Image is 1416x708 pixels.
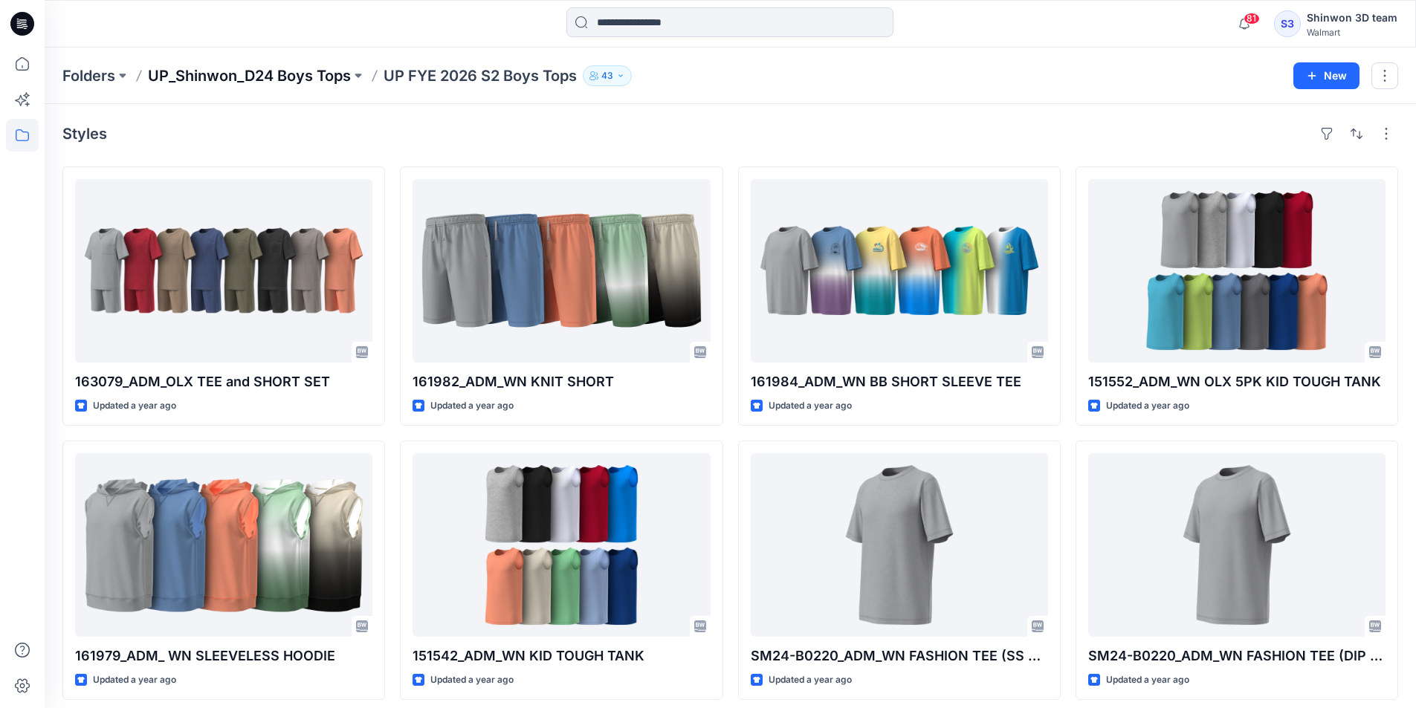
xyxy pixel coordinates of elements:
[93,398,176,414] p: Updated a year ago
[413,179,710,363] a: 161982_ADM_WN KNIT SHORT
[1307,27,1397,38] div: Walmart
[751,179,1048,363] a: 161984_ADM_WN BB SHORT SLEEVE TEE
[1088,371,1386,392] p: 151552_ADM_WN OLX 5PK KID TOUGH TANK
[430,398,514,414] p: Updated a year ago
[751,371,1048,392] p: 161984_ADM_WN BB SHORT SLEEVE TEE
[75,179,372,363] a: 163079_ADM_OLX TEE and SHORT SET
[413,453,710,637] a: 151542_ADM_WN KID TOUGH TANK
[1088,453,1386,637] a: SM24-B0220_ADM_WN FASHION TEE (DIP DYE TEE)
[1106,672,1189,688] p: Updated a year ago
[1088,179,1386,363] a: 151552_ADM_WN OLX 5PK KID TOUGH TANK
[413,371,710,392] p: 161982_ADM_WN KNIT SHORT
[93,672,176,688] p: Updated a year ago
[1244,13,1260,25] span: 81
[62,125,107,143] h4: Styles
[751,453,1048,637] a: SM24-B0220_ADM_WN FASHION TEE (SS SLUB TEE)
[769,398,852,414] p: Updated a year ago
[1106,398,1189,414] p: Updated a year ago
[75,453,372,637] a: 161979_ADM_ WN SLEEVELESS HOODIE
[148,65,351,86] a: UP_Shinwon_D24 Boys Tops
[751,646,1048,666] p: SM24-B0220_ADM_WN FASHION TEE (SS SLUB TEE)
[769,672,852,688] p: Updated a year ago
[413,646,710,666] p: 151542_ADM_WN KID TOUGH TANK
[384,65,577,86] p: UP FYE 2026 S2 Boys Tops
[75,371,372,392] p: 163079_ADM_OLX TEE and SHORT SET
[1307,9,1397,27] div: Shinwon 3D team
[601,68,613,84] p: 43
[1088,646,1386,666] p: SM24-B0220_ADM_WN FASHION TEE (DIP DYE TEE)
[1293,62,1360,89] button: New
[1274,10,1301,37] div: S3
[62,65,115,86] a: Folders
[583,65,632,86] button: 43
[430,672,514,688] p: Updated a year ago
[75,646,372,666] p: 161979_ADM_ WN SLEEVELESS HOODIE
